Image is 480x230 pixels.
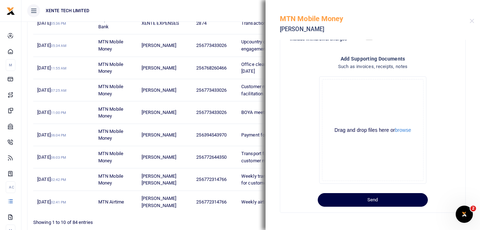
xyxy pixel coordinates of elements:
[142,196,176,208] span: [PERSON_NAME] [PERSON_NAME]
[241,62,291,74] span: Office cleaning services [DATE]
[322,127,423,134] div: Drag and drop files here or
[142,154,176,160] span: [PERSON_NAME]
[37,132,66,138] span: [DATE]
[456,206,473,223] iframe: Intercom live chat
[37,199,66,205] span: [DATE]
[196,110,227,115] span: 256773433026
[470,206,476,211] span: 2
[51,155,66,159] small: 06:03 PM
[6,8,15,13] a: logo-small logo-large logo-large
[241,173,299,186] span: Weekly transport facilitation for customer meetings
[280,26,470,33] h5: [PERSON_NAME]
[6,181,15,193] li: Ac
[241,39,290,52] span: Upcountry customer engagement facilitation
[196,65,227,71] span: 256768260466
[51,44,67,48] small: 05:34 AM
[51,200,66,204] small: 02:41 PM
[196,199,227,205] span: 256772314766
[142,110,176,115] span: [PERSON_NAME]
[98,199,124,205] span: MTN Airtime
[98,39,123,52] span: MTN Mobile Money
[196,177,227,182] span: 256772314766
[37,43,66,48] span: [DATE]
[37,87,66,93] span: [DATE]
[196,154,227,160] span: 256772644350
[37,154,66,160] span: [DATE]
[37,110,66,115] span: [DATE]
[241,199,295,205] span: Weekly airtime facilitation
[241,110,296,115] span: BOYA meetings facilitation
[318,193,428,207] button: Send
[142,173,176,186] span: [PERSON_NAME] [PERSON_NAME]
[196,87,227,93] span: 256773433026
[43,8,92,14] span: XENTE TECH LIMITED
[33,215,212,226] div: Showing 1 to 10 of 84 entries
[51,133,66,137] small: 06:04 PM
[51,21,66,25] small: 05:36 PM
[98,84,123,96] span: MTN Mobile Money
[98,173,123,186] span: MTN Mobile Money
[142,87,176,93] span: [PERSON_NAME]
[6,7,15,15] img: logo-small
[37,20,66,26] span: [DATE]
[142,43,176,48] span: [PERSON_NAME]
[98,17,125,29] span: Deposit from Bank
[142,20,179,26] span: XENTE EXPENSES
[241,132,283,138] span: Payment for Lovable
[98,62,123,74] span: MTN Mobile Money
[51,178,66,182] small: 02:42 PM
[241,20,283,26] span: Transaction Deposit
[37,177,66,182] span: [DATE]
[142,132,176,138] span: [PERSON_NAME]
[196,20,206,26] span: 2874
[241,151,291,163] span: Transport facilitation for customer meetings
[6,59,15,71] li: M
[98,106,123,119] span: MTN Mobile Money
[280,14,470,23] h5: MTN Mobile Money
[37,65,66,71] span: [DATE]
[196,132,227,138] span: 256394543970
[241,84,282,96] span: Customer meetings facilitation
[98,129,123,141] span: MTN Mobile Money
[51,111,66,115] small: 11:00 PM
[395,128,411,133] button: browse
[98,151,123,163] span: MTN Mobile Money
[51,66,67,70] small: 11:55 AM
[51,88,67,92] small: 07:25 AM
[196,43,227,48] span: 256773433026
[470,19,474,23] button: Close
[142,65,176,71] span: [PERSON_NAME]
[289,55,457,63] h4: Add supporting Documents
[289,63,457,71] h4: Such as invoices, receipts, notes
[319,76,426,184] div: File Uploader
